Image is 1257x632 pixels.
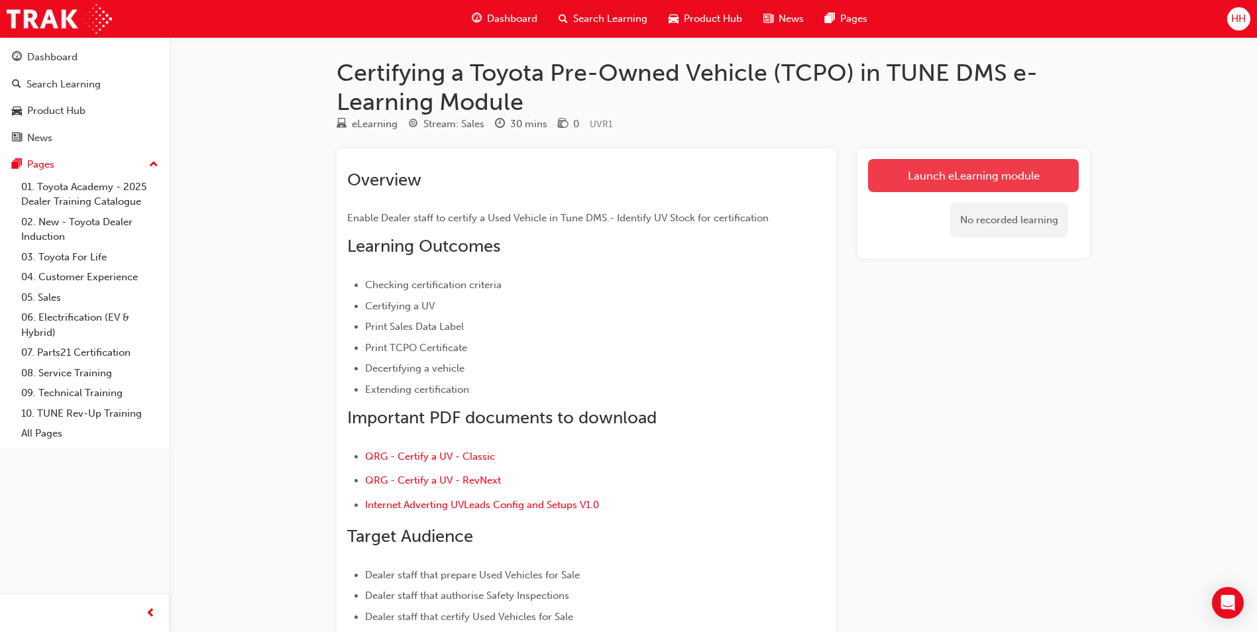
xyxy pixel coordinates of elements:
[408,119,418,131] span: target-icon
[27,103,85,119] div: Product Hub
[347,170,421,190] span: Overview
[16,383,164,403] a: 09. Technical Training
[559,11,568,27] span: search-icon
[12,159,22,171] span: pages-icon
[365,300,435,312] span: Certifying a UV
[337,116,398,132] div: Type
[495,119,505,131] span: clock-icon
[5,126,164,150] a: News
[461,5,548,32] a: guage-iconDashboard
[753,5,814,32] a: news-iconNews
[423,117,484,132] div: Stream: Sales
[510,117,547,132] div: 30 mins
[16,342,164,363] a: 07. Parts21 Certification
[558,116,579,132] div: Price
[16,247,164,268] a: 03. Toyota For Life
[16,363,164,384] a: 08. Service Training
[16,307,164,342] a: 06. Electrification (EV & Hybrid)
[573,11,647,26] span: Search Learning
[1212,587,1244,619] div: Open Intercom Messenger
[16,212,164,247] a: 02. New - Toyota Dealer Induction
[27,131,52,146] div: News
[146,606,156,622] span: prev-icon
[352,117,398,132] div: eLearning
[149,156,158,174] span: up-icon
[16,267,164,288] a: 04. Customer Experience
[365,279,502,291] span: Checking certification criteria
[868,159,1079,192] a: Launch eLearning module
[590,119,613,130] span: Learning resource code
[495,116,547,132] div: Duration
[825,11,835,27] span: pages-icon
[347,212,769,224] span: Enable Dealer staff to certify a Used Vehicle in Tune DMS.- Identify UV Stock for certification
[5,72,164,97] a: Search Learning
[558,119,568,131] span: money-icon
[408,116,484,132] div: Stream
[27,157,54,172] div: Pages
[487,11,537,26] span: Dashboard
[365,499,599,511] a: Internet Adverting UVLeads Config and Setups V1.0
[763,11,773,27] span: news-icon
[779,11,804,26] span: News
[365,321,464,333] span: Print Sales Data Label
[7,4,112,34] img: Trak
[1231,11,1246,26] span: HH
[814,5,878,32] a: pages-iconPages
[365,611,573,623] span: Dealer staff that certify Used Vehicles for Sale
[1227,7,1250,30] button: HH
[658,5,753,32] a: car-iconProduct Hub
[27,77,101,92] div: Search Learning
[365,362,465,374] span: Decertifying a vehicle
[12,79,21,91] span: search-icon
[16,403,164,424] a: 10. TUNE Rev-Up Training
[5,152,164,177] button: Pages
[12,132,22,144] span: news-icon
[12,52,22,64] span: guage-icon
[472,11,482,27] span: guage-icon
[365,569,580,581] span: Dealer staff that prepare Used Vehicles for Sale
[12,105,22,117] span: car-icon
[5,45,164,70] a: Dashboard
[548,5,658,32] a: search-iconSearch Learning
[950,203,1068,238] div: No recorded learning
[16,177,164,212] a: 01. Toyota Academy - 2025 Dealer Training Catalogue
[16,423,164,444] a: All Pages
[669,11,679,27] span: car-icon
[365,474,501,486] a: QRG - Certify a UV - RevNext
[347,407,657,428] span: Important PDF documents to download
[573,117,579,132] div: 0
[347,236,500,256] span: Learning Outcomes
[840,11,867,26] span: Pages
[365,384,469,395] span: Extending certification
[5,99,164,123] a: Product Hub
[684,11,742,26] span: Product Hub
[365,342,467,354] span: Print TCPO Certificate
[365,450,495,462] a: QRG - Certify a UV - Classic
[347,526,473,547] span: Target Audience
[27,50,78,65] div: Dashboard
[365,590,569,602] span: Dealer staff that authorise Safety Inspections
[337,119,347,131] span: learningResourceType_ELEARNING-icon
[16,288,164,308] a: 05. Sales
[5,42,164,152] button: DashboardSearch LearningProduct HubNews
[337,58,1089,116] h1: Certifying a Toyota Pre-Owned Vehicle (TCPO) in TUNE DMS e-Learning Module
